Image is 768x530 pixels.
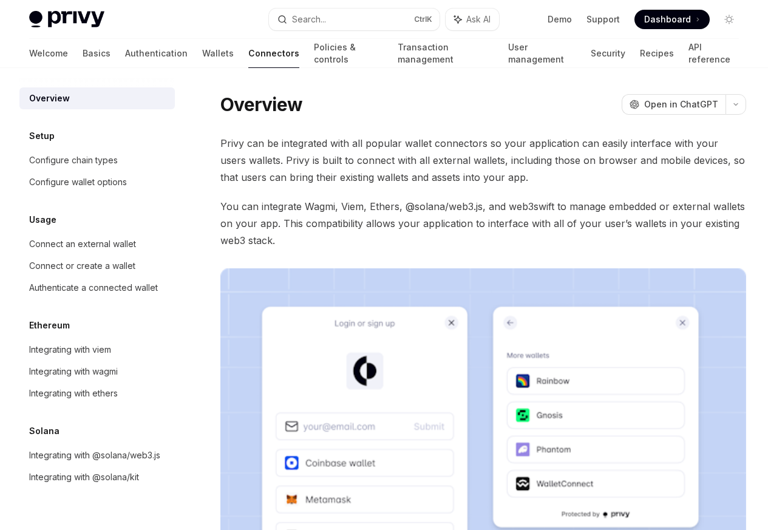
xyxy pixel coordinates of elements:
div: Search... [292,12,326,27]
a: Integrating with @solana/web3.js [19,444,175,466]
a: Configure chain types [19,149,175,171]
h5: Setup [29,129,55,143]
a: Integrating with wagmi [19,361,175,382]
span: Privy can be integrated with all popular wallet connectors so your application can easily interfa... [220,135,746,186]
h5: Solana [29,424,59,438]
h5: Ethereum [29,318,70,333]
button: Toggle dark mode [719,10,739,29]
span: Ask AI [466,13,491,25]
a: Integrating with viem [19,339,175,361]
div: Connect an external wallet [29,237,136,251]
a: Dashboard [634,10,710,29]
a: Integrating with ethers [19,382,175,404]
a: Configure wallet options [19,171,175,193]
a: API reference [688,39,739,68]
a: Welcome [29,39,68,68]
a: Security [591,39,625,68]
div: Configure chain types [29,153,118,168]
a: Connectors [248,39,299,68]
div: Integrating with viem [29,342,111,357]
span: You can integrate Wagmi, Viem, Ethers, @solana/web3.js, and web3swift to manage embedded or exter... [220,198,746,249]
a: Transaction management [398,39,494,68]
button: Search...CtrlK [269,8,440,30]
a: Connect an external wallet [19,233,175,255]
div: Integrating with @solana/kit [29,470,139,484]
a: User management [508,39,576,68]
div: Authenticate a connected wallet [29,280,158,295]
span: Open in ChatGPT [644,98,718,110]
a: Support [586,13,620,25]
span: Ctrl K [414,15,432,24]
a: Recipes [640,39,674,68]
a: Wallets [202,39,234,68]
div: Integrating with @solana/web3.js [29,448,160,463]
a: Basics [83,39,110,68]
div: Integrating with ethers [29,386,118,401]
img: light logo [29,11,104,28]
a: Policies & controls [314,39,383,68]
div: Configure wallet options [29,175,127,189]
div: Connect or create a wallet [29,259,135,273]
span: Dashboard [644,13,691,25]
button: Open in ChatGPT [622,94,726,115]
h1: Overview [220,93,302,115]
button: Ask AI [446,8,499,30]
a: Connect or create a wallet [19,255,175,277]
a: Authenticate a connected wallet [19,277,175,299]
a: Demo [548,13,572,25]
a: Authentication [125,39,188,68]
a: Integrating with @solana/kit [19,466,175,488]
div: Integrating with wagmi [29,364,118,379]
div: Overview [29,91,70,106]
a: Overview [19,87,175,109]
h5: Usage [29,212,56,227]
